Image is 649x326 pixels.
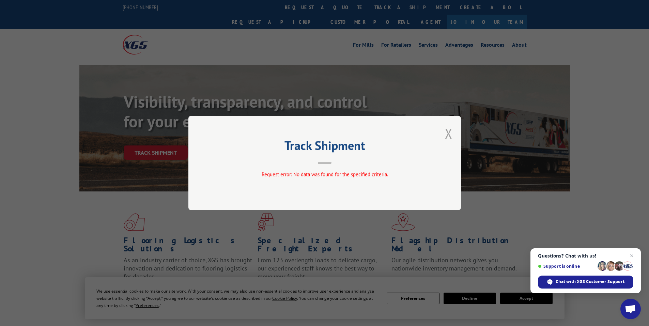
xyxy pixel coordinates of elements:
[556,279,624,285] span: Chat with XGS Customer Support
[538,253,633,259] span: Questions? Chat with us!
[620,299,641,319] a: Open chat
[445,124,452,142] button: Close modal
[222,141,427,154] h2: Track Shipment
[261,171,388,177] span: Request error: No data was found for the specified criteria.
[538,264,595,269] span: Support is online
[538,276,633,289] span: Chat with XGS Customer Support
